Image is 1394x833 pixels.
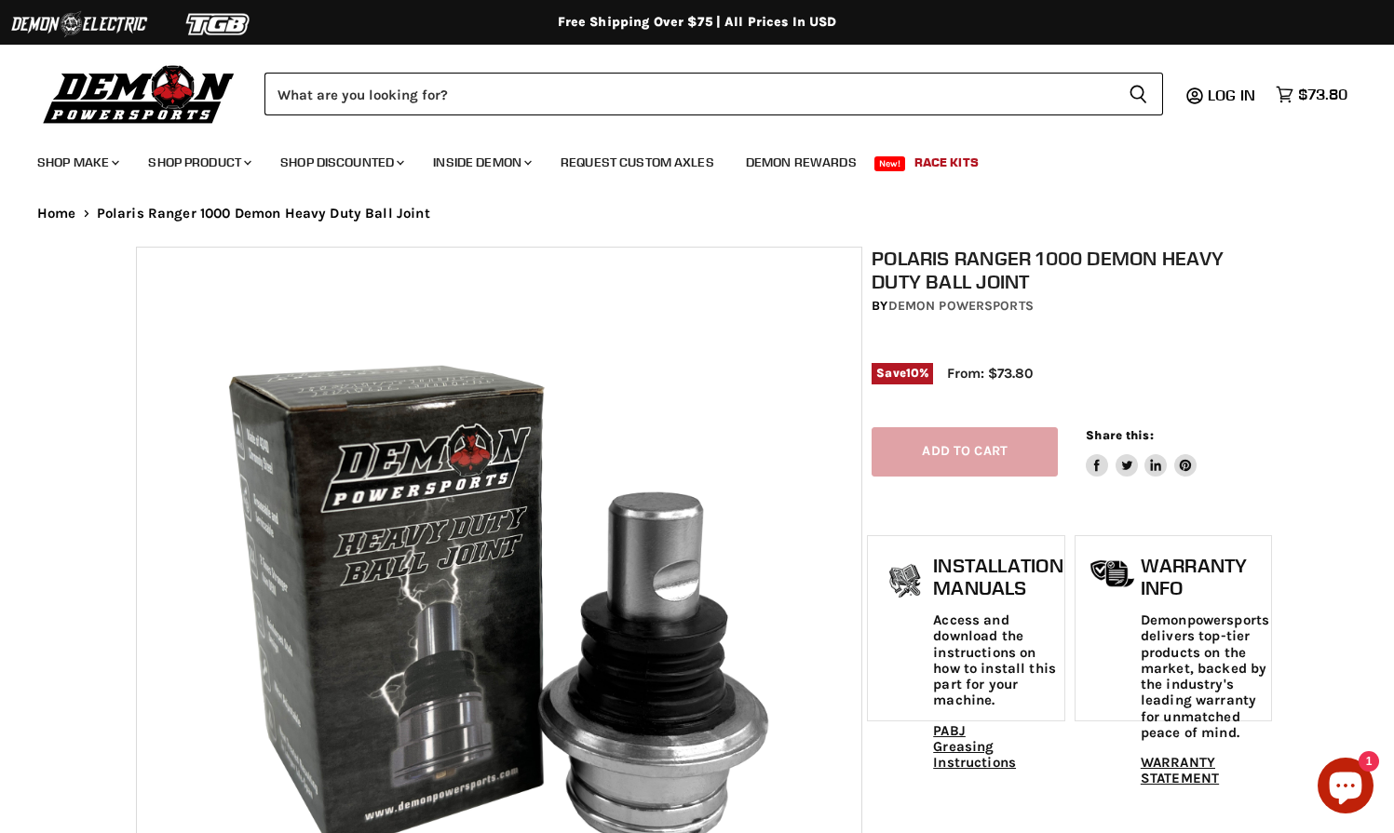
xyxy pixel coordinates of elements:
[947,365,1033,382] span: From: $73.80
[1089,559,1136,588] img: warranty-icon.png
[1141,555,1269,598] h1: Warranty Info
[906,366,919,380] span: 10
[1141,754,1219,786] a: WARRANTY STATEMENT
[9,7,149,42] img: Demon Electric Logo 2
[97,206,430,222] span: Polaris Ranger 1000 Demon Heavy Duty Ball Joint
[1199,87,1266,103] a: Log in
[872,363,933,383] span: Save %
[872,247,1267,293] h1: Polaris Ranger 1000 Demon Heavy Duty Ball Joint
[264,73,1114,115] input: Search
[1312,758,1379,818] inbox-online-store-chat: Shopify online store chat
[149,7,289,42] img: TGB Logo 2
[1086,428,1153,442] span: Share this:
[874,156,906,171] span: New!
[264,73,1163,115] form: Product
[1298,86,1347,103] span: $73.80
[1086,427,1197,477] aside: Share this:
[266,143,415,181] a: Shop Discounted
[1208,86,1255,104] span: Log in
[1114,73,1163,115] button: Search
[933,555,1062,598] h1: Installation Manuals
[1266,81,1357,108] a: $73.80
[732,143,871,181] a: Demon Rewards
[23,143,130,181] a: Shop Make
[419,143,543,181] a: Inside Demon
[23,136,1343,181] ul: Main menu
[933,612,1062,709] p: Access and download the instructions on how to install this part for your machine.
[547,143,728,181] a: Request Custom Axles
[900,143,993,181] a: Race Kits
[134,143,263,181] a: Shop Product
[37,60,241,127] img: Demon Powersports
[872,296,1267,316] div: by
[888,298,1034,314] a: Demon Powersports
[882,559,928,606] img: install_manual-icon.png
[37,206,76,222] a: Home
[1141,612,1269,741] p: Demonpowersports delivers top-tier products on the market, backed by the industry's leading warra...
[933,723,1016,772] a: PABJ Greasing Instructions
